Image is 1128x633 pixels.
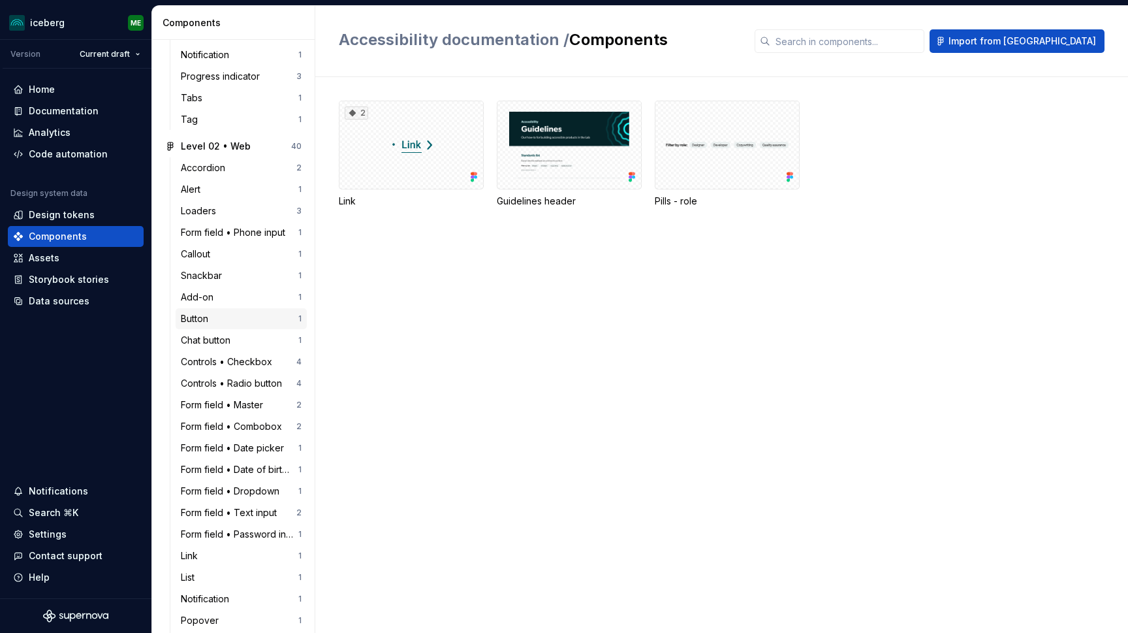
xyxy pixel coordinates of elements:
[3,8,149,37] button: icebergME
[176,524,307,545] a: Form field • Password input1
[29,230,87,243] div: Components
[176,373,307,394] a: Controls • Radio button4
[655,195,800,208] div: Pills - role
[339,101,484,208] div: 2Link
[8,204,144,225] a: Design tokens
[8,567,144,588] button: Help
[497,195,642,208] div: Guidelines header
[345,106,368,120] div: 2
[948,35,1096,48] span: Import from [GEOGRAPHIC_DATA]
[181,226,290,239] div: Form field • Phone input
[176,481,307,502] a: Form field • Dropdown1
[655,101,800,208] div: Pills - role
[298,594,302,604] div: 1
[181,355,277,368] div: Controls • Checkbox
[176,44,307,65] a: Notification1
[296,206,302,216] div: 3
[298,93,302,103] div: 1
[10,188,87,199] div: Design system data
[176,244,307,265] a: Callout1
[181,269,227,282] div: Snackbar
[181,183,206,196] div: Alert
[163,16,309,29] div: Components
[29,549,102,562] div: Contact support
[930,29,1104,53] button: Import from [GEOGRAPHIC_DATA]
[181,549,203,562] div: Link
[29,485,88,498] div: Notifications
[176,395,307,415] a: Form field • Master2
[298,249,302,259] div: 1
[181,140,251,153] div: Level 02 • Web
[176,201,307,221] a: Loaders3
[181,312,213,325] div: Button
[10,49,40,59] div: Version
[8,502,144,523] button: Search ⌘K
[176,109,307,130] a: Tag1
[29,148,108,161] div: Code automation
[8,101,144,122] a: Documentation
[298,114,302,125] div: 1
[298,572,302,583] div: 1
[298,335,302,346] div: 1
[131,18,141,28] div: ME
[181,204,221,218] div: Loaders
[176,330,307,351] a: Chat button1
[8,248,144,268] a: Assets
[298,50,302,60] div: 1
[176,416,307,437] a: Form field • Combobox2
[176,157,307,178] a: Accordion2
[181,377,287,390] div: Controls • Radio button
[339,195,484,208] div: Link
[29,252,59,265] div: Assets
[29,273,109,286] div: Storybook stories
[176,438,307,459] a: Form field • Date picker1
[74,45,146,63] button: Current draft
[160,136,307,157] a: Level 02 • Web40
[29,528,67,541] div: Settings
[181,291,219,304] div: Add-on
[298,227,302,238] div: 1
[296,163,302,173] div: 2
[29,208,95,221] div: Design tokens
[43,609,108,623] svg: Supernova Logo
[296,71,302,82] div: 3
[296,357,302,367] div: 4
[181,70,265,83] div: Progress indicator
[181,334,236,347] div: Chat button
[8,269,144,290] a: Storybook stories
[176,502,307,523] a: Form field • Text input2
[29,105,99,118] div: Documentation
[176,351,307,372] a: Controls • Checkbox4
[176,610,307,631] a: Popover1
[176,459,307,480] a: Form field • Date of birth input1
[176,66,307,87] a: Progress indicator3
[770,29,924,53] input: Search in components...
[181,528,298,541] div: Form field • Password input
[181,485,285,498] div: Form field • Dropdown
[298,292,302,302] div: 1
[298,529,302,540] div: 1
[29,126,70,139] div: Analytics
[176,265,307,286] a: Snackbar1
[8,545,144,566] button: Contact support
[497,101,642,208] div: Guidelines header
[176,308,307,329] a: Button1
[298,443,302,453] div: 1
[176,287,307,308] a: Add-on1
[298,464,302,475] div: 1
[181,506,282,519] div: Form field • Text input
[181,592,234,606] div: Notification
[29,506,78,519] div: Search ⌘K
[8,291,144,312] a: Data sources
[181,398,268,412] div: Form field • Master
[176,567,307,588] a: List1
[176,179,307,200] a: Alert1
[29,295,89,308] div: Data sources
[298,615,302,626] div: 1
[80,49,130,59] span: Current draft
[8,122,144,143] a: Analytics
[298,551,302,561] div: 1
[181,48,234,61] div: Notification
[176,589,307,609] a: Notification1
